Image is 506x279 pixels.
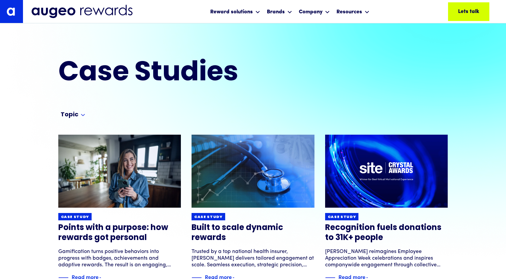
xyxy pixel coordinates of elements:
div: Topic [61,111,78,119]
h3: Recognition fuels donations to 31K+ people [325,223,448,243]
h3: Built to scale dynamic rewards [192,223,314,243]
div: Company [299,8,322,16]
div: Resources [335,3,371,20]
div: Resources [336,8,362,16]
img: Arrow symbol in bright blue pointing down to indicate an expanded section. [81,114,85,116]
div: Case study [328,215,356,220]
div: Brands [267,8,285,16]
h3: Points with a purpose: how rewards got personal [58,223,181,243]
div: Gamification turns positive behaviors into progress with badges, achievements and adaptive reward... [58,248,181,268]
a: Lets talk [448,2,489,21]
div: Brands [265,3,294,20]
h2: Case Studies [58,60,287,87]
div: Trusted by a top national health insurer, [PERSON_NAME] delivers tailored engagement at scale. Se... [192,248,314,268]
img: Augeo Rewards business unit full logo in midnight blue. [31,5,133,19]
div: [PERSON_NAME] reimagines Employee Appreciation Week celebrations and inspires companywide engagem... [325,248,448,268]
div: Reward solutions [210,8,253,16]
div: Reward solutions [209,3,262,20]
div: Company [297,3,331,20]
div: Case study [61,215,89,220]
div: Case study [194,215,223,220]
